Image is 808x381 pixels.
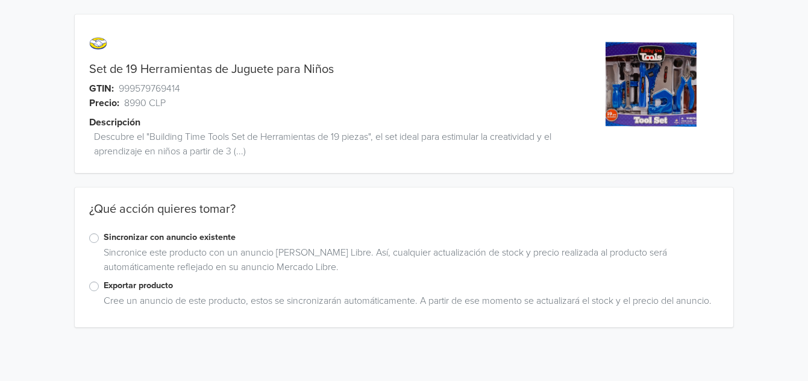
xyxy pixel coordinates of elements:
[124,96,166,110] span: 8990 CLP
[89,115,140,130] span: Descripción
[89,81,114,96] span: GTIN:
[104,231,719,244] label: Sincronizar con anuncio existente
[89,62,334,77] a: Set de 19 Herramientas de Juguete para Niños
[606,39,697,130] img: product_image
[119,81,180,96] span: 999579769414
[89,96,119,110] span: Precio:
[94,130,583,159] span: Descubre el "Building Time Tools Set de Herramientas de 19 piezas", el set ideal para estimular l...
[104,279,719,292] label: Exportar producto
[99,294,719,313] div: Cree un anuncio de este producto, estos se sincronizarán automáticamente. A partir de ese momento...
[99,245,719,279] div: Sincronice este producto con un anuncio [PERSON_NAME] Libre. Así, cualquier actualización de stoc...
[75,202,733,231] div: ¿Qué acción quieres tomar?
